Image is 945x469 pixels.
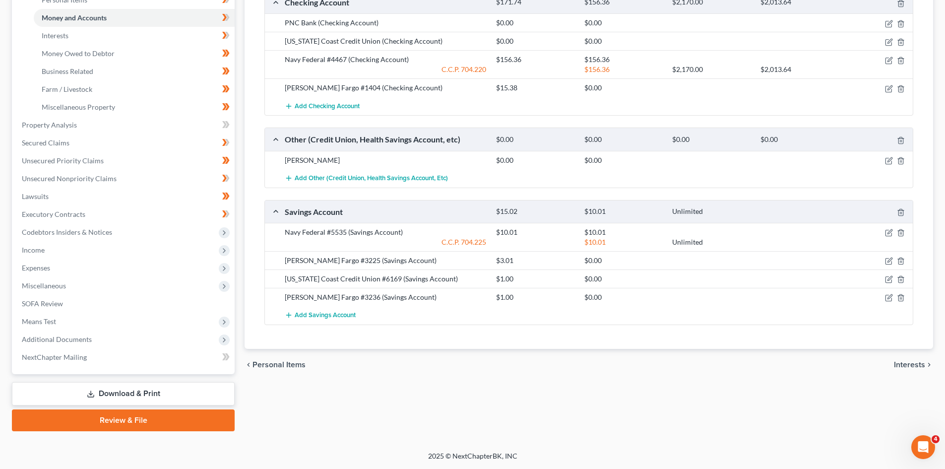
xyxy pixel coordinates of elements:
span: NextChapter Mailing [22,353,87,361]
span: Add Checking Account [295,102,360,110]
div: $0.00 [491,135,579,144]
div: Other (Credit Union, Health Savings Account, etc) [280,134,491,144]
div: $10.01 [579,227,667,237]
div: [PERSON_NAME] Fargo #1404 (Checking Account) [280,83,491,93]
div: $0.00 [667,135,755,144]
div: $0.00 [579,292,667,302]
span: Income [22,246,45,254]
div: $10.01 [579,207,667,216]
div: $0.00 [579,155,667,165]
span: Personal Items [252,361,306,369]
div: Savings Account [280,206,491,217]
span: Business Related [42,67,93,75]
a: Download & Print [12,382,235,405]
span: Interests [42,31,68,40]
div: $0.00 [579,36,667,46]
div: $0.00 [491,36,579,46]
a: SOFA Review [14,295,235,313]
div: C.C.P. 704.225 [280,237,491,247]
div: $156.36 [579,65,667,74]
span: Unsecured Priority Claims [22,156,104,165]
span: Add Other (Credit Union, Health Savings Account, etc) [295,174,448,182]
div: $0.00 [579,135,667,144]
span: Interests [894,361,925,369]
div: $10.01 [579,237,667,247]
a: Money Owed to Debtor [34,45,235,63]
div: $1.00 [491,274,579,284]
div: [PERSON_NAME] Fargo #3225 (Savings Account) [280,256,491,266]
a: Miscellaneous Property [34,98,235,116]
div: $2,013.64 [756,65,843,74]
span: Additional Documents [22,335,92,343]
a: Review & File [12,409,235,431]
div: $0.00 [579,274,667,284]
a: Business Related [34,63,235,80]
div: $156.36 [491,55,579,65]
i: chevron_left [245,361,252,369]
span: Miscellaneous Property [42,103,115,111]
a: Lawsuits [14,188,235,205]
div: $0.00 [579,18,667,28]
span: Means Test [22,317,56,326]
span: 4 [932,435,940,443]
span: Executory Contracts [22,210,85,218]
iframe: Intercom live chat [911,435,935,459]
span: Money Owed to Debtor [42,49,115,58]
div: $0.00 [579,83,667,93]
div: 2025 © NextChapterBK, INC [190,451,756,469]
span: Lawsuits [22,192,49,201]
span: Unsecured Nonpriority Claims [22,174,117,183]
i: chevron_right [925,361,933,369]
button: Interests chevron_right [894,361,933,369]
span: Expenses [22,264,50,272]
div: PNC Bank (Checking Account) [280,18,491,28]
div: $0.00 [491,18,579,28]
div: $2,170.00 [667,65,755,74]
span: Miscellaneous [22,281,66,290]
a: Interests [34,27,235,45]
div: $1.00 [491,292,579,302]
div: [PERSON_NAME] Fargo #3236 (Savings Account) [280,292,491,302]
div: $15.02 [491,207,579,216]
a: NextChapter Mailing [14,348,235,366]
div: Unlimited [667,207,755,216]
span: Property Analysis [22,121,77,129]
button: Add Other (Credit Union, Health Savings Account, etc) [285,169,448,188]
div: [US_STATE] Coast Credit Union #6169 (Savings Account) [280,274,491,284]
div: [US_STATE] Coast Credit Union (Checking Account) [280,36,491,46]
a: Property Analysis [14,116,235,134]
div: $10.01 [491,227,579,237]
div: Navy Federal #4467 (Checking Account) [280,55,491,65]
div: $0.00 [579,256,667,266]
a: Executory Contracts [14,205,235,223]
a: Money and Accounts [34,9,235,27]
div: $15.38 [491,83,579,93]
button: chevron_left Personal Items [245,361,306,369]
span: Farm / Livestock [42,85,92,93]
button: Add Checking Account [285,97,360,115]
div: Unlimited [667,237,755,247]
a: Secured Claims [14,134,235,152]
div: $0.00 [756,135,843,144]
div: [PERSON_NAME] [280,155,491,165]
a: Unsecured Nonpriority Claims [14,170,235,188]
div: Navy Federal #5535 (Savings Account) [280,227,491,237]
span: Secured Claims [22,138,69,147]
div: $156.36 [579,55,667,65]
a: Farm / Livestock [34,80,235,98]
span: SOFA Review [22,299,63,308]
div: $3.01 [491,256,579,266]
div: $0.00 [491,155,579,165]
button: Add Savings Account [285,306,356,325]
div: C.C.P. 704.220 [280,65,491,74]
span: Codebtors Insiders & Notices [22,228,112,236]
span: Add Savings Account [295,312,356,320]
span: Money and Accounts [42,13,107,22]
a: Unsecured Priority Claims [14,152,235,170]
